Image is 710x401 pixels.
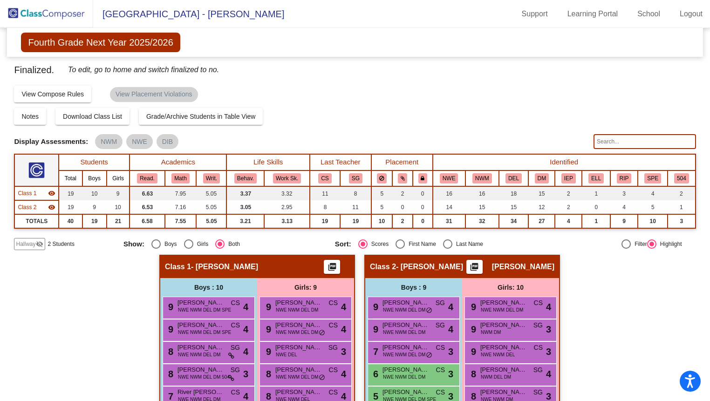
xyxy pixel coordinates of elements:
td: TOTALS [14,214,59,228]
td: 2.95 [264,200,309,214]
span: [PERSON_NAME] [382,298,429,307]
span: Download Class List [63,113,122,120]
th: I-RIP [610,170,638,186]
mat-chip: NWE [126,134,153,149]
td: 5 [638,200,668,214]
div: Both [225,240,240,248]
td: 5.05 [196,200,226,214]
th: English Language Learner [582,170,610,186]
td: 19 [59,200,82,214]
th: Keep away students [371,170,392,186]
th: Individualized Education Plan [555,170,582,186]
span: [PERSON_NAME] [275,365,322,374]
span: 7 [371,347,378,357]
td: 14 [433,200,465,214]
td: 11 [340,200,371,214]
span: 4 [341,300,346,314]
th: Last Teacher [310,154,371,170]
span: Show: [123,240,144,248]
td: 6.58 [130,214,164,228]
td: 3.05 [226,200,264,214]
span: 3 [448,367,453,381]
span: NWE NWM DEL DM SPE [178,329,231,336]
th: Boys [82,170,107,186]
td: 3 [668,214,695,228]
td: 34 [499,214,528,228]
button: Read. [137,173,157,184]
input: Search... [594,134,696,149]
button: Work Sk. [273,173,301,184]
td: 15 [465,200,499,214]
span: CS [231,387,240,397]
td: 21 [107,214,130,228]
span: 9 [469,347,476,357]
span: 8 [166,347,173,357]
div: First Name [405,240,436,248]
span: 3 [546,322,551,336]
th: Placement [371,154,433,170]
span: [PERSON_NAME] [177,343,224,352]
mat-icon: picture_as_pdf [469,262,480,275]
span: 9 [371,302,378,312]
span: 3 [243,367,248,381]
span: [PERSON_NAME] [177,365,224,374]
span: CS [329,387,338,397]
div: Girls [193,240,209,248]
span: 9 [264,302,271,312]
span: do_not_disturb_alt [426,352,432,359]
span: CS [231,298,240,308]
th: 504 Plan [668,170,695,186]
span: do_not_disturb_alt [319,329,325,337]
span: Class 2 [18,203,36,211]
span: NWE NWM DEL DM [178,351,220,358]
span: Finalized. [14,62,54,77]
span: NWE NWM DEL DM [383,351,425,358]
td: 9 [107,186,130,200]
span: [PERSON_NAME] [480,343,527,352]
th: Speech [638,170,668,186]
span: 9 [264,347,271,357]
span: 4 [341,322,346,336]
span: 4 [448,322,453,336]
button: Behav. [234,173,257,184]
a: Logout [672,7,710,21]
span: NWE NWM DEL DM [276,374,318,381]
button: SG [349,173,362,184]
button: DM [535,173,549,184]
span: [PERSON_NAME] [480,387,527,397]
span: [PERSON_NAME] [382,387,429,397]
td: 3.13 [264,214,309,228]
span: Sort: [335,240,351,248]
td: 7.16 [165,200,197,214]
span: 9 [264,324,271,334]
span: NWE NWM DEL DM [276,329,318,336]
td: 5 [371,200,392,214]
th: Academics [130,154,226,170]
td: 18 [499,186,528,200]
span: 4 [546,300,551,314]
span: NWM DEL DM [481,374,511,381]
span: NWE NWM DEL DM [383,374,425,381]
span: [PERSON_NAME] [382,343,429,352]
span: NWE NWM DEL DM 504 [178,374,230,381]
span: SG [231,343,240,353]
span: [PERSON_NAME] [480,365,527,374]
span: CS [436,387,445,397]
span: [PERSON_NAME] [275,320,322,330]
td: 3.21 [226,214,264,228]
mat-chip: View Placement Violations [110,87,198,102]
td: 1 [668,200,695,214]
span: [PERSON_NAME] [177,320,224,330]
span: CS [534,298,543,308]
td: 8 [310,200,340,214]
th: Keep with students [392,170,413,186]
mat-icon: visibility [48,190,55,197]
span: 9 [166,324,173,334]
span: CS [436,365,445,375]
td: 0 [413,200,433,214]
span: 3 [448,345,453,359]
span: 8 [264,369,271,379]
span: [PERSON_NAME] [275,298,322,307]
th: Students [59,154,130,170]
span: Notes [21,113,39,120]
